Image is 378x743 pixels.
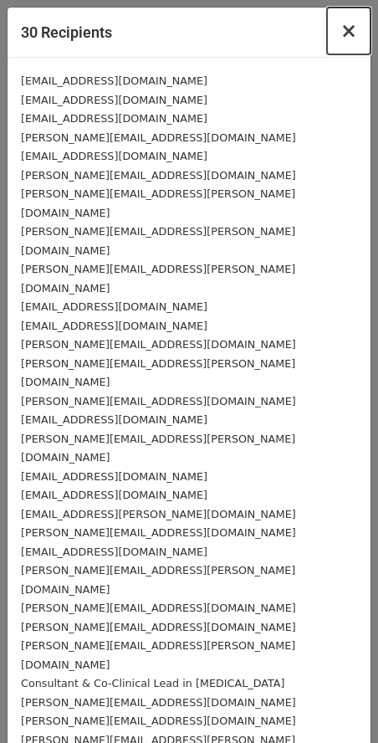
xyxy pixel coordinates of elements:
[21,639,295,671] small: [PERSON_NAME][EMAIL_ADDRESS][PERSON_NAME][DOMAIN_NAME]
[21,715,296,727] small: [PERSON_NAME][EMAIL_ADDRESS][DOMAIN_NAME]
[21,357,295,389] small: [PERSON_NAME][EMAIL_ADDRESS][PERSON_NAME][DOMAIN_NAME]
[340,19,357,43] span: ×
[21,21,112,44] h5: 30 Recipients
[21,395,296,407] small: [PERSON_NAME][EMAIL_ADDRESS][DOMAIN_NAME]
[327,8,370,54] button: Close
[21,94,207,106] small: [EMAIL_ADDRESS][DOMAIN_NAME]
[21,74,207,87] small: [EMAIL_ADDRESS][DOMAIN_NAME]
[21,169,296,182] small: [PERSON_NAME][EMAIL_ADDRESS][DOMAIN_NAME]
[21,470,207,483] small: [EMAIL_ADDRESS][DOMAIN_NAME]
[21,263,295,295] small: [PERSON_NAME][EMAIL_ADDRESS][PERSON_NAME][DOMAIN_NAME]
[21,489,207,501] small: [EMAIL_ADDRESS][DOMAIN_NAME]
[21,696,296,709] small: [PERSON_NAME][EMAIL_ADDRESS][DOMAIN_NAME]
[21,187,295,219] small: [PERSON_NAME][EMAIL_ADDRESS][PERSON_NAME][DOMAIN_NAME]
[21,150,207,162] small: [EMAIL_ADDRESS][DOMAIN_NAME]
[21,320,207,332] small: [EMAIL_ADDRESS][DOMAIN_NAME]
[294,663,378,743] iframe: Chat Widget
[21,433,295,464] small: [PERSON_NAME][EMAIL_ADDRESS][PERSON_NAME][DOMAIN_NAME]
[21,526,296,539] small: [PERSON_NAME][EMAIL_ADDRESS][DOMAIN_NAME]
[21,338,296,351] small: [PERSON_NAME][EMAIL_ADDRESS][DOMAIN_NAME]
[21,602,296,614] small: [PERSON_NAME][EMAIL_ADDRESS][DOMAIN_NAME]
[21,508,296,520] small: [EMAIL_ADDRESS][PERSON_NAME][DOMAIN_NAME]
[21,225,295,257] small: [PERSON_NAME][EMAIL_ADDRESS][PERSON_NAME][DOMAIN_NAME]
[21,112,207,125] small: [EMAIL_ADDRESS][DOMAIN_NAME]
[21,677,284,689] small: Consultant & Co-Clinical Lead in [MEDICAL_DATA]
[21,131,296,144] small: [PERSON_NAME][EMAIL_ADDRESS][DOMAIN_NAME]
[21,546,207,558] small: [EMAIL_ADDRESS][DOMAIN_NAME]
[21,413,207,426] small: [EMAIL_ADDRESS][DOMAIN_NAME]
[21,300,207,313] small: [EMAIL_ADDRESS][DOMAIN_NAME]
[21,621,296,633] small: [PERSON_NAME][EMAIL_ADDRESS][DOMAIN_NAME]
[21,564,295,596] small: [PERSON_NAME][EMAIL_ADDRESS][PERSON_NAME][DOMAIN_NAME]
